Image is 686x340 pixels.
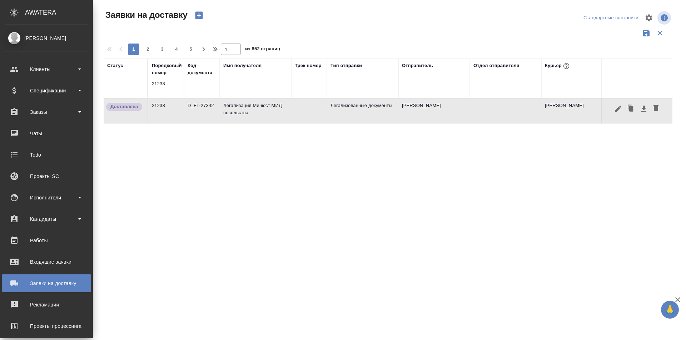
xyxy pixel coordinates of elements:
button: При выборе курьера статус заявки автоматически поменяется на «Принята» [562,61,571,71]
div: Документы доставлены, фактическая дата доставки проставиться автоматически [105,102,144,112]
div: [PERSON_NAME] [5,34,88,42]
button: Сбросить фильтры [653,26,667,40]
div: Трек номер [295,62,322,69]
button: 4 [171,44,182,55]
span: Заявки на доставку [104,9,188,21]
a: Рекламации [2,296,91,314]
a: Проекты SC [2,167,91,185]
span: 5 [185,46,197,53]
div: Отдел отправителя [473,62,519,69]
a: Проекты процессинга [2,317,91,335]
div: Рекламации [5,299,88,310]
div: Работы [5,235,88,246]
button: Сохранить фильтры [640,26,653,40]
div: Код документа [188,62,216,76]
div: Заказы [5,107,88,117]
button: Создать [190,9,208,21]
div: Проекты процессинга [5,321,88,331]
a: Работы [2,232,91,249]
span: из 852 страниц [245,45,280,55]
td: Легализация Минюст МИД посольства [220,98,291,123]
div: Проекты SC [5,171,88,182]
div: Тип отправки [330,62,362,69]
div: split button [582,12,640,24]
button: 2 [142,44,154,55]
div: Чаты [5,128,88,139]
div: Отправитель [402,62,433,69]
td: [PERSON_NAME] [398,98,470,123]
div: Курьер [545,61,571,71]
button: 🙏 [661,301,679,319]
div: Имя получателя [223,62,262,69]
td: D_FL-27342 [184,98,220,123]
span: 3 [156,46,168,53]
td: Легализованные документы [327,98,398,123]
div: Спецификации [5,85,88,96]
td: [PERSON_NAME] [541,98,613,123]
a: Заявки на доставку [2,274,91,292]
button: Редактировать [612,102,624,116]
div: Входящие заявки [5,257,88,267]
button: 5 [185,44,197,55]
span: 🙏 [664,302,676,317]
span: 2 [142,46,154,53]
p: Доставлена [110,103,138,110]
button: 3 [156,44,168,55]
div: Порядковый номер [152,62,182,76]
a: Входящие заявки [2,253,91,271]
div: Исполнители [5,192,88,203]
td: 21238 [148,98,184,123]
div: AWATERA [25,5,93,20]
div: Клиенты [5,64,88,75]
span: 4 [171,46,182,53]
div: Todo [5,149,88,160]
a: Todo [2,146,91,164]
div: Статус [107,62,123,69]
div: Кандидаты [5,214,88,224]
a: Чаты [2,125,91,142]
div: Заявки на доставку [5,278,88,289]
